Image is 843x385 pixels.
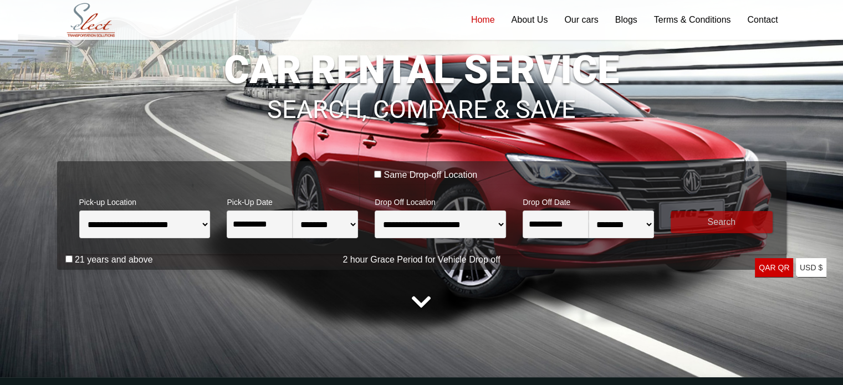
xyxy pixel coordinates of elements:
[60,1,122,39] img: Select Rent a Car
[755,258,793,278] a: QAR QR
[57,50,786,89] h1: CAR RENTAL SERVICE
[79,191,211,211] span: Pick-up Location
[227,191,358,211] span: Pick-Up Date
[75,254,153,265] label: 21 years and above
[796,258,826,278] a: USD $
[375,191,506,211] span: Drop Off Location
[57,80,786,122] h1: SEARCH, COMPARE & SAVE
[384,170,477,181] label: Same Drop-off Location
[57,253,786,266] p: 2 hour Grace Period for Vehicle Drop off
[523,191,654,211] span: Drop Off Date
